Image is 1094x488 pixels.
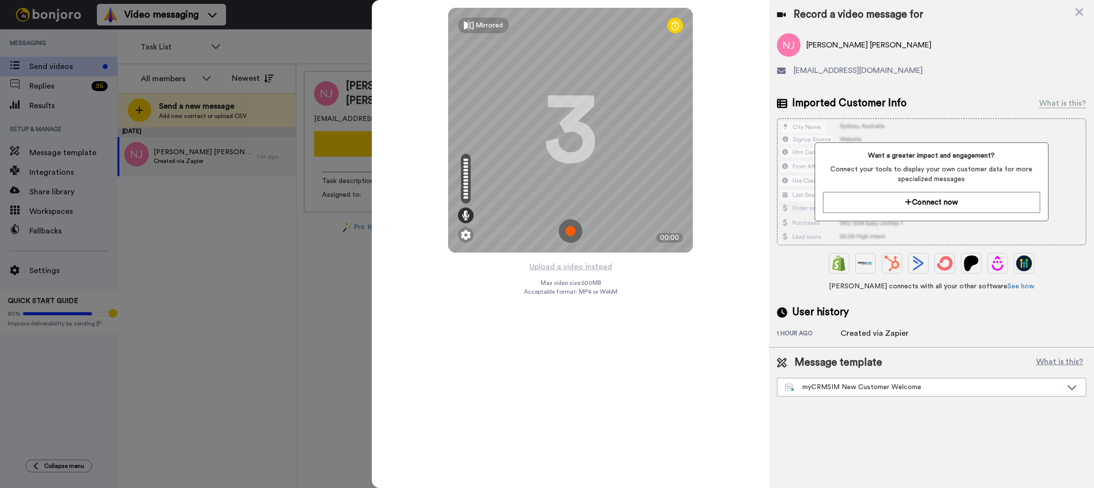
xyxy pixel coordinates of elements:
span: Want a greater impact and engagement? [823,151,1040,161]
img: Shopify [831,256,847,271]
img: nextgen-template.svg [785,384,795,392]
img: Patreon [963,256,979,271]
button: Upload a video instead [526,260,615,273]
div: 1 hour ago [777,329,841,339]
div: What is this? [1039,97,1086,109]
div: 3 [544,93,597,167]
span: [PERSON_NAME] connects with all your other software [777,281,1086,291]
span: Acceptable format: MP4 or WebM [524,288,617,296]
a: See how [1007,283,1034,290]
button: Connect now [823,192,1040,213]
span: Imported Customer Info [792,96,907,111]
span: [EMAIL_ADDRESS][DOMAIN_NAME] [794,65,923,76]
img: ic_record_start.svg [559,219,582,243]
div: Created via Zapier [841,327,909,339]
img: Ontraport [858,256,873,271]
button: What is this? [1033,355,1086,370]
span: Message template [795,355,882,370]
img: ActiveCampaign [911,256,926,271]
img: Drip [990,256,1005,271]
img: GoHighLevel [1016,256,1032,271]
div: myCRMSIM New Customer Welcome [785,382,1062,392]
span: Connect your tools to display your own customer data for more specialized messages [823,164,1040,184]
div: 00:00 [656,233,683,243]
span: User history [792,305,849,320]
img: Hubspot [884,256,900,271]
img: ConvertKit [937,256,953,271]
span: Max video size: 500 MB [540,279,601,287]
img: ic_gear.svg [461,230,471,240]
